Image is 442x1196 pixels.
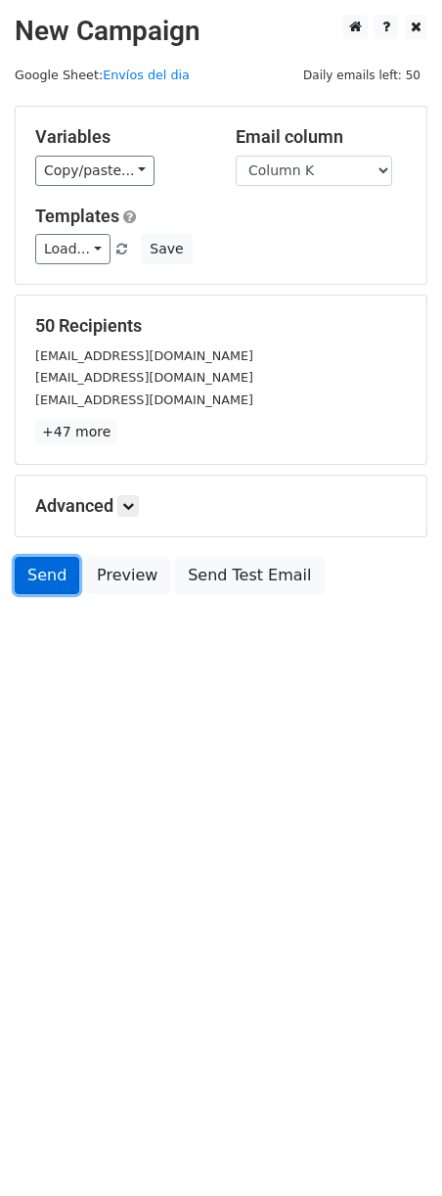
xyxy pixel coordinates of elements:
[15,15,427,48] h2: New Campaign
[344,1102,442,1196] div: Widget de chat
[236,126,407,148] h5: Email column
[344,1102,442,1196] iframe: Chat Widget
[35,495,407,517] h5: Advanced
[35,370,253,385] small: [EMAIL_ADDRESS][DOMAIN_NAME]
[35,156,155,186] a: Copy/paste...
[15,68,190,82] small: Google Sheet:
[103,68,190,82] a: Envíos del dia
[35,234,110,264] a: Load...
[35,348,253,363] small: [EMAIL_ADDRESS][DOMAIN_NAME]
[296,65,427,86] span: Daily emails left: 50
[35,392,253,407] small: [EMAIL_ADDRESS][DOMAIN_NAME]
[84,557,170,594] a: Preview
[15,557,79,594] a: Send
[296,68,427,82] a: Daily emails left: 50
[35,206,119,226] a: Templates
[35,126,206,148] h5: Variables
[141,234,192,264] button: Save
[35,315,407,337] h5: 50 Recipients
[175,557,324,594] a: Send Test Email
[35,420,117,444] a: +47 more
